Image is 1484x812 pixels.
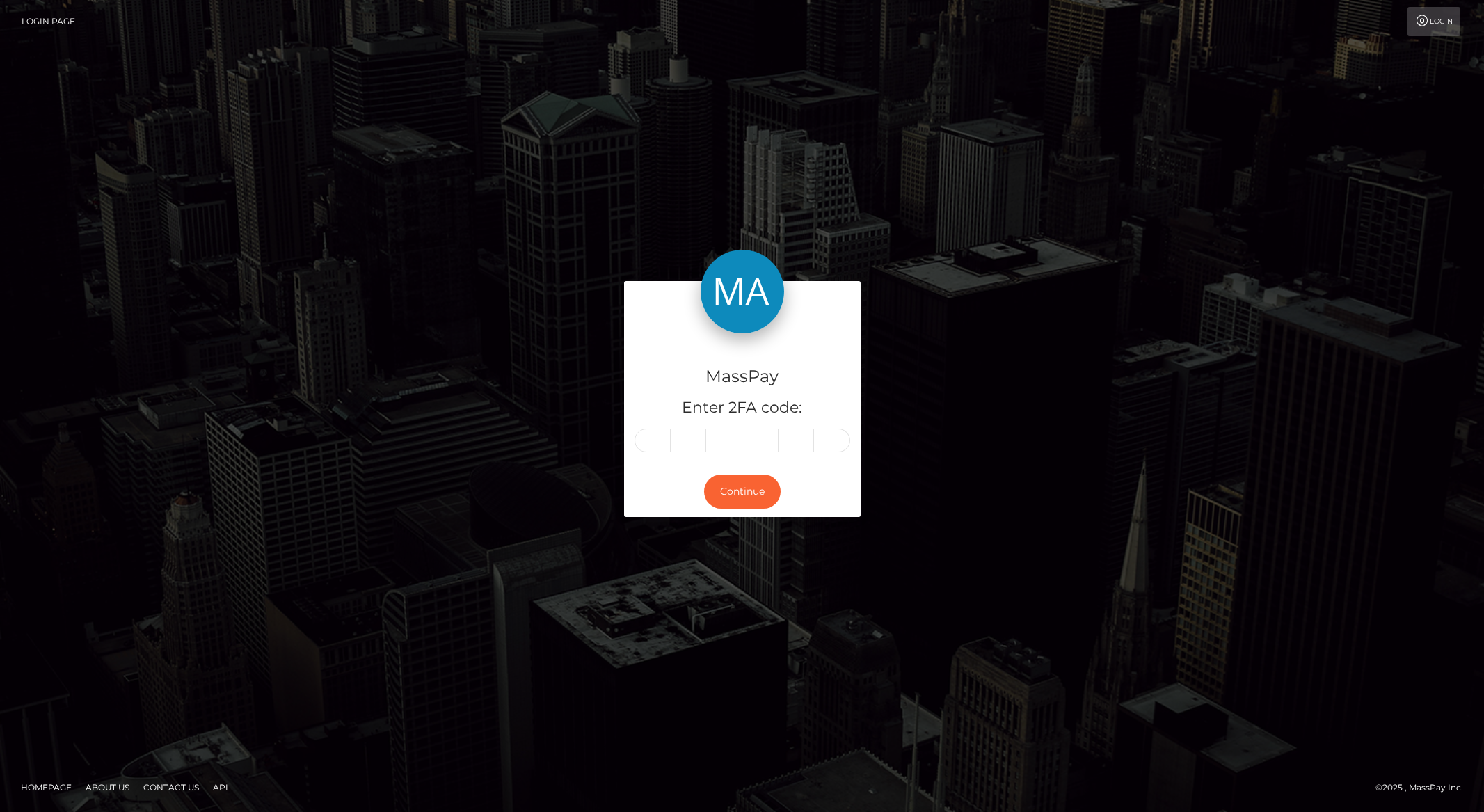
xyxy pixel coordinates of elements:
[1375,780,1474,795] div: © 2025 , MassPay Inc.
[22,7,75,36] a: Login Page
[15,777,77,798] a: Homepage
[207,777,234,798] a: API
[701,250,784,333] img: MassPay
[635,397,850,419] h5: Enter 2FA code:
[138,777,205,798] a: Contact Us
[704,475,781,509] button: Continue
[80,777,135,798] a: About Us
[1407,7,1460,36] a: Login
[635,365,850,389] h4: MassPay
